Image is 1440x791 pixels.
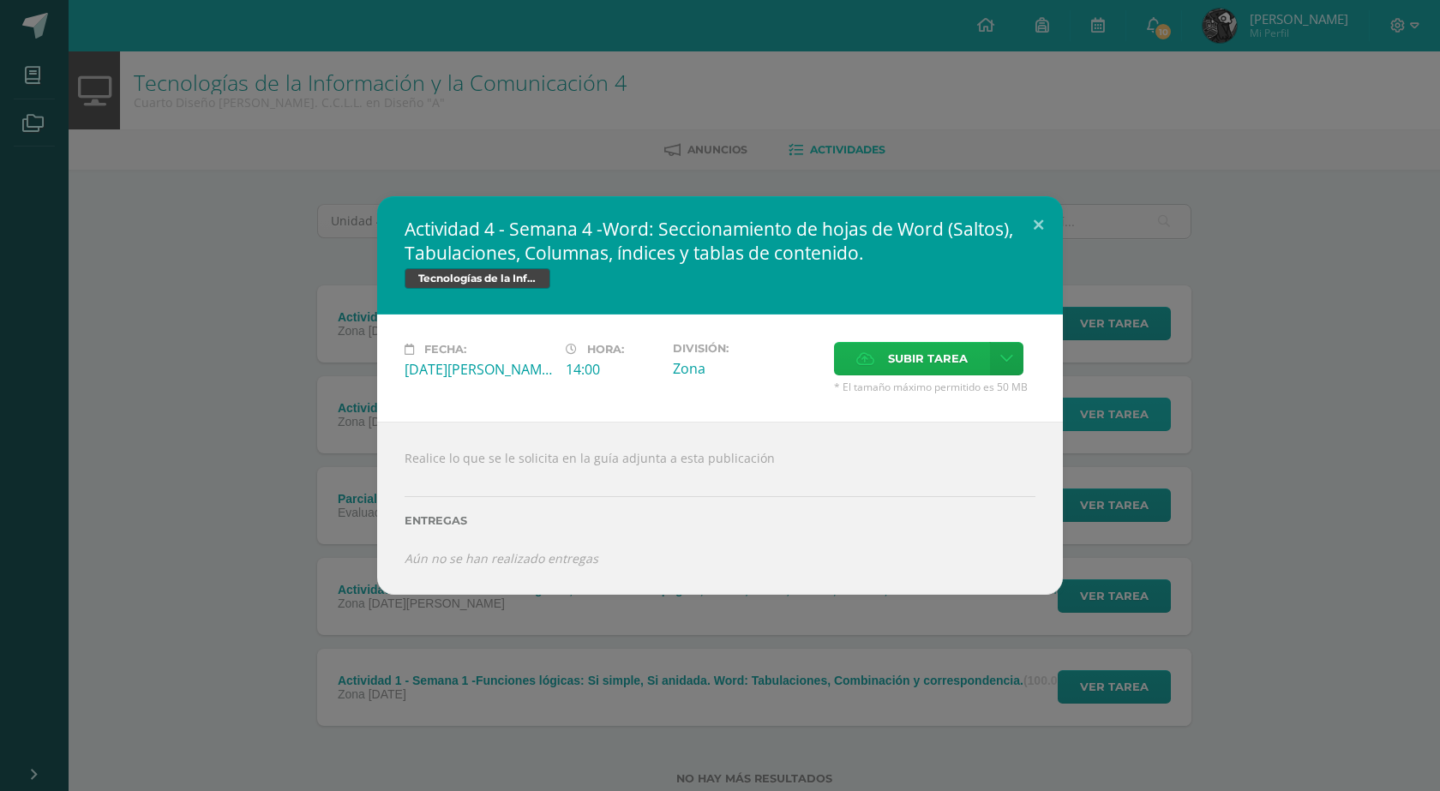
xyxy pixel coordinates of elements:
label: Entregas [405,514,1035,527]
i: Aún no se han realizado entregas [405,550,598,566]
span: * El tamaño máximo permitido es 50 MB [834,380,1035,394]
div: Realice lo que se le solicita en la guía adjunta a esta publicación [377,422,1063,595]
span: Tecnologías de la Información y la Comunicación 4 [405,268,550,289]
span: Subir tarea [888,343,968,375]
div: [DATE][PERSON_NAME] [405,360,552,379]
span: Fecha: [424,343,466,356]
span: Hora: [587,343,624,356]
label: División: [673,342,820,355]
div: 14:00 [566,360,659,379]
button: Close (Esc) [1014,196,1063,255]
div: Zona [673,359,820,378]
h2: Actividad 4 - Semana 4 -Word: Seccionamiento de hojas de Word (Saltos), Tabulaciones, Columnas, í... [405,217,1035,265]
